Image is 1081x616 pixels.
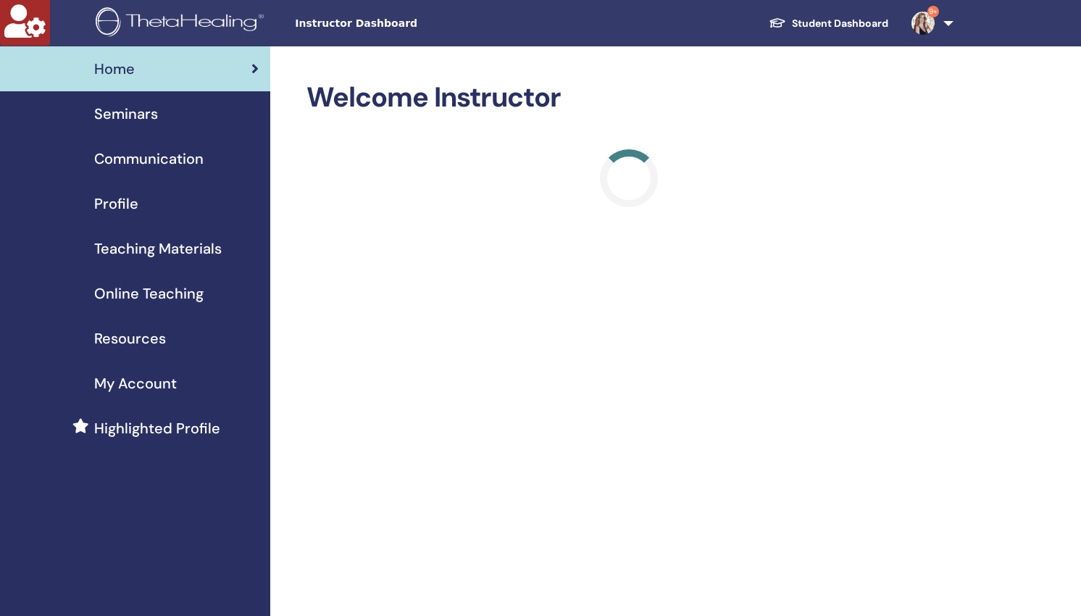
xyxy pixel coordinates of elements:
span: 9+ [927,6,939,17]
span: Teaching Materials [94,238,222,259]
img: default.jpg [911,12,935,35]
a: Student Dashboard [757,10,900,37]
span: Home [94,58,135,80]
span: My Account [94,372,177,394]
span: Communication [94,148,204,170]
span: Highlighted Profile [94,417,220,439]
span: Profile [94,193,138,215]
span: Resources [94,328,166,349]
h2: Welcome Instructor [306,81,951,115]
span: Instructor Dashboard [295,16,512,31]
img: graduation-cap-white.svg [769,17,786,29]
img: logo.png [96,7,269,40]
span: Online Teaching [94,283,204,304]
span: Seminars [94,103,158,125]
